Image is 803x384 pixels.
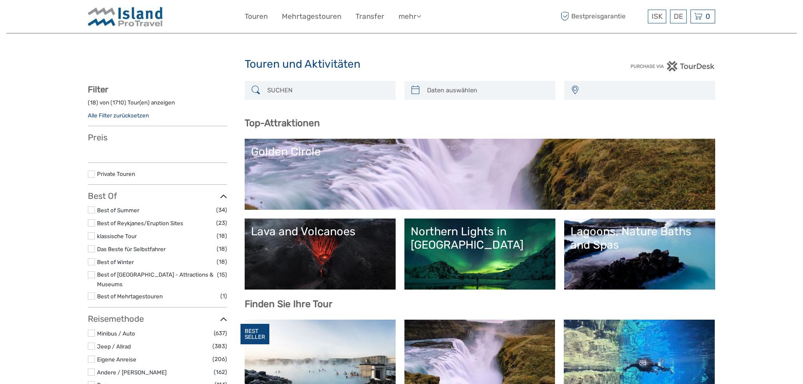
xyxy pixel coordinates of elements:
[251,225,389,283] a: Lava and Volcanoes
[240,324,269,345] div: BEST SELLER
[97,369,166,376] a: Andere / [PERSON_NAME]
[97,271,213,287] a: Best of [GEOGRAPHIC_DATA] - Attractions & Museums
[88,314,227,324] h3: Reisemethode
[88,84,108,94] strong: Filter
[97,170,135,177] a: Private Touren
[212,341,227,351] span: (383)
[97,259,134,265] a: Best of Winter
[264,83,391,98] input: SUCHEN
[245,298,332,310] b: Finden Sie Ihre Tour
[88,99,227,112] div: ( ) von ( ) Tour(en) anzeigen
[212,354,227,364] span: (206)
[399,10,421,23] a: mehr
[113,99,124,107] label: 1710
[245,58,558,71] h1: Touren und Aktivitäten
[704,12,711,20] span: 0
[88,132,227,142] h3: Preis
[214,328,227,338] span: (637)
[424,83,551,98] input: Daten auswählen
[355,10,384,23] a: Transfer
[217,244,227,254] span: (18)
[558,10,646,23] span: Bestpreisgarantie
[97,330,135,337] a: Minibus / Auto
[245,117,320,129] b: Top-Attraktionen
[97,233,137,239] a: klassische Tour
[245,10,268,23] a: Touren
[411,225,549,283] a: Northern Lights in [GEOGRAPHIC_DATA]
[97,207,139,214] a: Best of Summer
[220,291,227,301] span: (1)
[652,12,662,20] span: ISK
[217,257,227,267] span: (18)
[570,225,709,283] a: Lagoons, Nature Baths and Spas
[97,356,136,363] a: Eigene Anreise
[88,6,163,27] img: Iceland ProTravel
[217,231,227,241] span: (18)
[216,205,227,215] span: (34)
[251,145,709,158] div: Golden Circle
[97,246,166,252] a: Das Beste für Selbstfahrer
[88,191,227,201] h3: Best Of
[630,61,715,71] img: PurchaseViaTourDesk.png
[411,225,549,252] div: Northern Lights in [GEOGRAPHIC_DATA]
[97,220,183,226] a: Best of Reykjanes/Eruption Sites
[670,10,687,23] div: DE
[214,367,227,377] span: (162)
[216,218,227,228] span: (23)
[251,225,389,238] div: Lava and Volcanoes
[217,270,227,280] span: (15)
[570,225,709,252] div: Lagoons, Nature Baths and Spas
[97,343,131,350] a: Jeep / Allrad
[88,112,149,119] a: Alle Filter zurücksetzen
[90,99,96,107] label: 18
[97,293,163,300] a: Best of Mehrtagestouren
[251,145,709,203] a: Golden Circle
[282,10,341,23] a: Mehrtagestouren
